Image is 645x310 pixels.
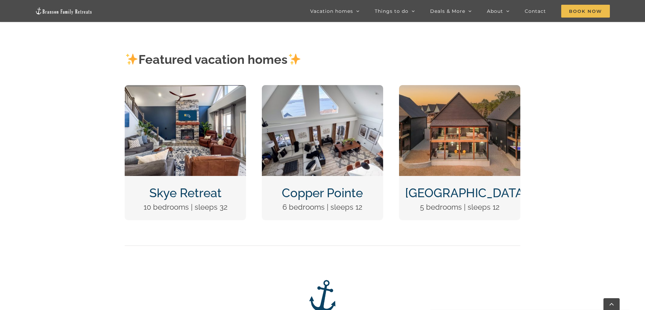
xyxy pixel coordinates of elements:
[149,186,222,200] a: Skye Retreat
[525,9,546,14] span: Contact
[268,201,377,213] p: 6 bedrooms | sleeps 12
[262,84,383,93] a: Copper Pointe at Table Rock Lake-1051
[405,201,514,213] p: 5 bedrooms | sleeps 12
[375,9,408,14] span: Things to do
[289,53,301,65] img: ✨
[125,84,246,93] a: Skye Retreat at Table Rock Lake-3004-Edit
[399,84,520,93] a: DCIM100MEDIADJI_0124.JPG
[125,52,301,67] strong: Featured vacation homes
[126,53,138,65] img: ✨
[430,9,465,14] span: Deals & More
[561,5,610,18] span: Book Now
[487,9,503,14] span: About
[131,201,240,213] p: 10 bedrooms | sleeps 32
[35,7,93,15] img: Branson Family Retreats Logo
[405,186,527,200] a: [GEOGRAPHIC_DATA]
[282,186,363,200] a: Copper Pointe
[310,9,353,14] span: Vacation homes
